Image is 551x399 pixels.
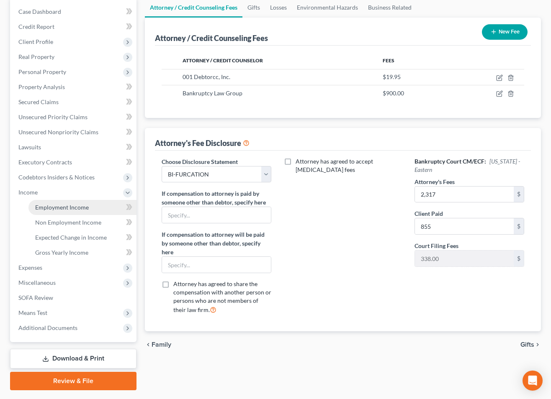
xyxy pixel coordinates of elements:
[173,280,271,313] span: Attorney has agreed to share the compensation with another person or persons who are not members ...
[183,57,263,64] span: Attorney / Credit Counselor
[383,57,394,64] span: Fees
[383,73,401,80] span: $19.95
[28,215,136,230] a: Non Employment Income
[162,189,271,207] label: If compensation to attorney is paid by someone other than debtor, specify here
[514,187,524,202] div: $
[18,143,41,151] span: Lawsuits
[12,19,136,34] a: Credit Report
[155,138,250,148] div: Attorney's Fee Disclosure
[12,4,136,19] a: Case Dashboard
[10,372,136,390] a: Review & File
[18,174,95,181] span: Codebtors Insiders & Notices
[18,309,47,316] span: Means Test
[155,33,268,43] div: Attorney / Credit Counseling Fees
[534,341,541,348] i: chevron_right
[18,294,53,301] span: SOFA Review
[12,79,136,95] a: Property Analysis
[162,157,238,166] label: Choose Disclosure Statement
[415,177,455,186] label: Attorney's Fees
[12,110,136,125] a: Unsecured Priority Claims
[35,234,107,241] span: Expected Change in Income
[18,53,54,60] span: Real Property
[523,371,543,391] div: Open Intercom Messenger
[18,128,98,136] span: Unsecured Nonpriority Claims
[18,189,38,196] span: Income
[415,251,514,266] input: 0.00
[152,341,171,348] span: Family
[18,8,61,15] span: Case Dashboard
[162,207,271,223] input: Specify...
[162,257,271,273] input: Specify...
[415,158,520,173] span: [US_STATE] - Eastern
[18,264,42,271] span: Expenses
[35,219,101,226] span: Non Employment Income
[415,209,443,218] label: Client Paid
[482,24,528,40] button: New Fee
[415,157,524,174] h6: Bankruptcy Court CM/ECF:
[28,200,136,215] a: Employment Income
[514,251,524,266] div: $
[35,204,89,211] span: Employment Income
[12,125,136,140] a: Unsecured Nonpriority Claims
[162,230,271,256] label: If compensation to attorney will be paid by someone other than debtor, specify here
[18,23,54,30] span: Credit Report
[520,341,534,348] span: Gifts
[383,90,404,97] span: $900.00
[28,230,136,245] a: Expected Change in Income
[12,140,136,155] a: Lawsuits
[296,158,373,173] span: Attorney has agreed to accept [MEDICAL_DATA] fees
[183,73,230,80] span: 001 Debtorcc, Inc.
[18,68,66,75] span: Personal Property
[520,341,541,348] button: Gifts chevron_right
[12,95,136,110] a: Secured Claims
[415,218,514,234] input: 0.00
[183,90,242,97] span: Bankruptcy Law Group
[145,341,171,348] button: chevron_left Family
[18,98,59,105] span: Secured Claims
[18,113,88,120] span: Unsecured Priority Claims
[514,218,524,234] div: $
[12,155,136,170] a: Executory Contracts
[35,249,88,256] span: Gross Yearly Income
[28,245,136,260] a: Gross Yearly Income
[18,83,65,90] span: Property Analysis
[12,290,136,305] a: SOFA Review
[18,38,53,45] span: Client Profile
[145,341,152,348] i: chevron_left
[415,187,514,202] input: 0.00
[18,324,77,331] span: Additional Documents
[415,241,458,250] label: Court Filing Fees
[18,279,56,286] span: Miscellaneous
[18,159,72,166] span: Executory Contracts
[10,349,136,368] a: Download & Print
